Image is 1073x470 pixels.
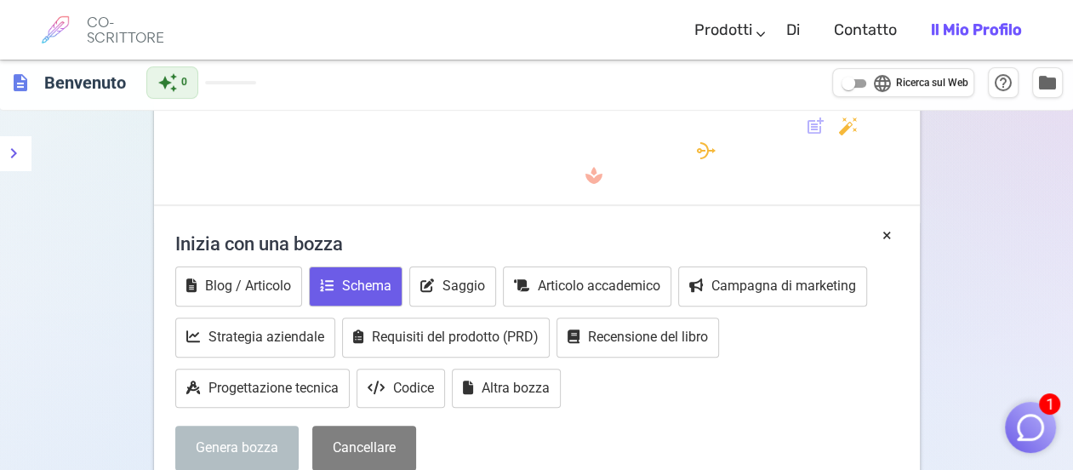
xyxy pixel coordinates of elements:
[87,13,164,47] font: CO-SCRITTORE
[805,116,825,136] font: post_add
[482,380,550,396] font: Altra bozza
[357,369,445,409] button: Codice
[44,72,126,93] font: Benvenuto
[678,267,867,307] button: Campagna di marketing
[694,5,752,55] a: Prodotti
[556,318,719,358] button: Recensione del libro
[452,369,561,409] button: Altra bozza
[503,267,671,307] button: Articolo accademico
[342,318,550,358] button: Requisiti del prodotto (PRD)
[308,140,778,161] font: aggiungi_foto_alternativa
[175,318,335,358] button: Strategia aziendale
[342,278,391,294] font: Schema
[538,278,660,294] font: Articolo accademico
[486,116,792,136] font: copia_contenuto
[882,225,892,245] font: ×
[442,278,485,294] font: Saggio
[196,439,278,456] font: Genera bozza
[175,267,302,307] button: Blog / Articolo
[372,329,539,345] font: Requisiti del prodotto (PRD)
[882,223,892,248] button: ×
[694,20,752,39] font: Prodotti
[931,5,1022,55] a: Il mio profilo
[34,9,77,51] img: logo del marchio
[175,369,350,409] button: Progettazione tecnica
[37,66,133,100] h6: Clicca per modificare il titolo
[175,233,343,255] font: Inizia con una bozza
[333,439,396,456] font: Cancellare
[711,278,856,294] font: Campagna di marketing
[931,20,1022,39] font: Il mio profilo
[228,116,473,136] font: scaricamento
[896,77,968,89] font: Ricerca sul Web
[993,72,1013,93] span: help_outline
[10,72,31,93] span: description
[409,267,496,307] button: Saggio
[588,329,708,345] font: Recensione del libro
[309,267,402,307] button: Schema
[1032,67,1063,98] button: Gestisci documenti
[1046,395,1054,413] font: 1
[205,278,291,294] font: Blog / Articolo
[834,20,897,39] font: Contatto
[393,380,434,396] font: Codice
[786,20,800,39] font: Di
[786,5,800,55] a: Di
[181,76,187,88] font: 0
[838,116,859,136] font: auto_fix_high
[1037,72,1058,93] span: folder
[872,73,893,94] span: language
[1005,402,1056,453] button: 1
[420,165,665,186] font: elimina_spazza
[208,329,324,345] font: Strategia aziendale
[157,72,178,93] span: auto_awesome
[834,5,897,55] a: Contatto
[208,380,339,396] font: Progettazione tecnica
[1014,411,1047,444] img: Chiudi la chat
[988,67,1019,98] button: Aiuto e scorciatoie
